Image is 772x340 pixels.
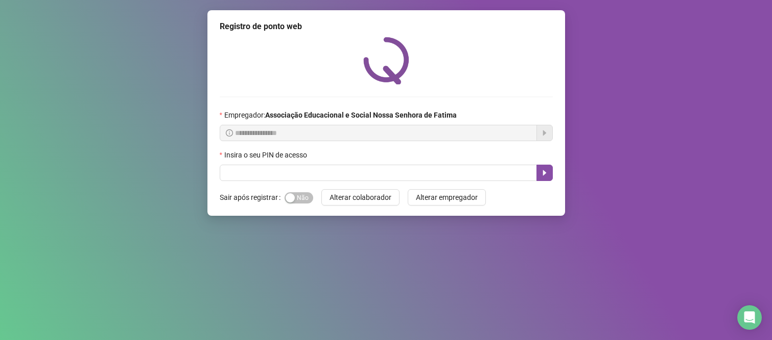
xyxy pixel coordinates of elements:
[226,129,233,137] span: info-circle
[220,189,285,206] label: Sair após registrar
[265,111,457,119] strong: Associação Educacional e Social Nossa Senhora de Fatima
[220,149,314,161] label: Insira o seu PIN de acesso
[321,189,400,206] button: Alterar colaborador
[363,37,409,84] img: QRPoint
[541,169,549,177] span: caret-right
[416,192,478,203] span: Alterar empregador
[330,192,391,203] span: Alterar colaborador
[408,189,486,206] button: Alterar empregador
[220,20,553,33] div: Registro de ponto web
[224,109,457,121] span: Empregador :
[737,305,762,330] div: Open Intercom Messenger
